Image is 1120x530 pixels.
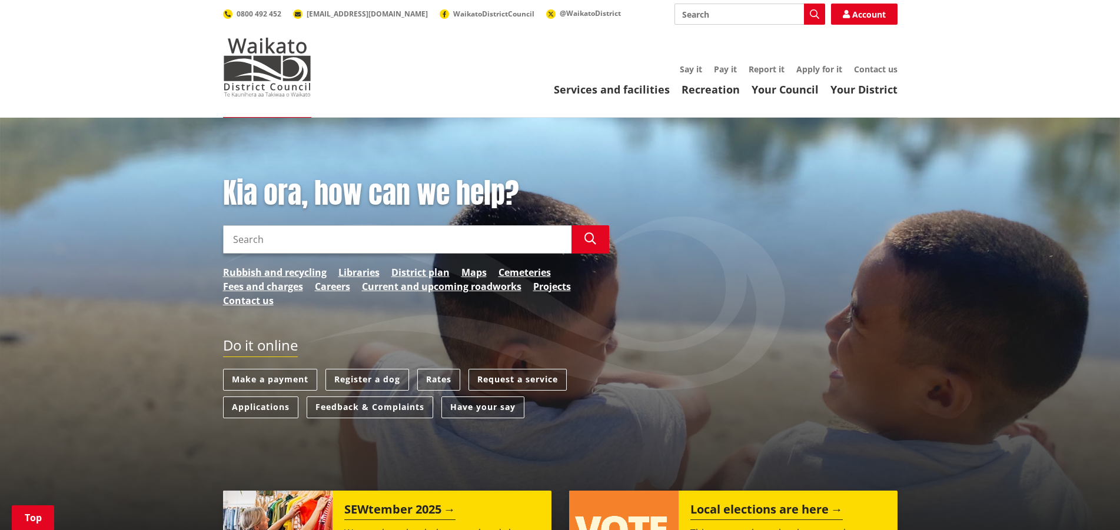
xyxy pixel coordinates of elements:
iframe: Messenger Launcher [1066,481,1108,523]
a: District plan [391,265,450,279]
span: [EMAIL_ADDRESS][DOMAIN_NAME] [307,9,428,19]
a: Fees and charges [223,279,303,294]
a: Apply for it [796,64,842,75]
a: Register a dog [325,369,409,391]
a: Rubbish and recycling [223,265,327,279]
a: Have your say [441,396,524,418]
a: Say it [680,64,702,75]
span: WaikatoDistrictCouncil [453,9,534,19]
img: Waikato District Council - Te Kaunihera aa Takiwaa o Waikato [223,38,311,96]
a: Account [831,4,898,25]
h2: Do it online [223,337,298,358]
a: [EMAIL_ADDRESS][DOMAIN_NAME] [293,9,428,19]
a: 0800 492 452 [223,9,281,19]
a: Cemeteries [498,265,551,279]
a: Recreation [682,82,740,96]
input: Search input [674,4,825,25]
a: Projects [533,279,571,294]
a: @WaikatoDistrict [546,8,621,18]
a: Feedback & Complaints [307,396,433,418]
a: Services and facilities [554,82,670,96]
a: Make a payment [223,369,317,391]
a: Applications [223,396,298,418]
h2: SEWtember 2025 [344,502,456,520]
a: Request a service [468,369,567,391]
span: @WaikatoDistrict [560,8,621,18]
a: Careers [315,279,350,294]
a: Rates [417,369,460,391]
a: Contact us [223,294,274,308]
a: Your Council [752,82,819,96]
input: Search input [223,225,571,254]
a: Report it [749,64,785,75]
a: Top [12,505,54,530]
a: WaikatoDistrictCouncil [440,9,534,19]
a: Pay it [714,64,737,75]
a: Maps [461,265,487,279]
h2: Local elections are here [690,502,843,520]
a: Your District [830,82,898,96]
a: Current and upcoming roadworks [362,279,521,294]
a: Contact us [854,64,898,75]
a: Libraries [338,265,380,279]
h1: Kia ora, how can we help? [223,176,609,211]
span: 0800 492 452 [237,9,281,19]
